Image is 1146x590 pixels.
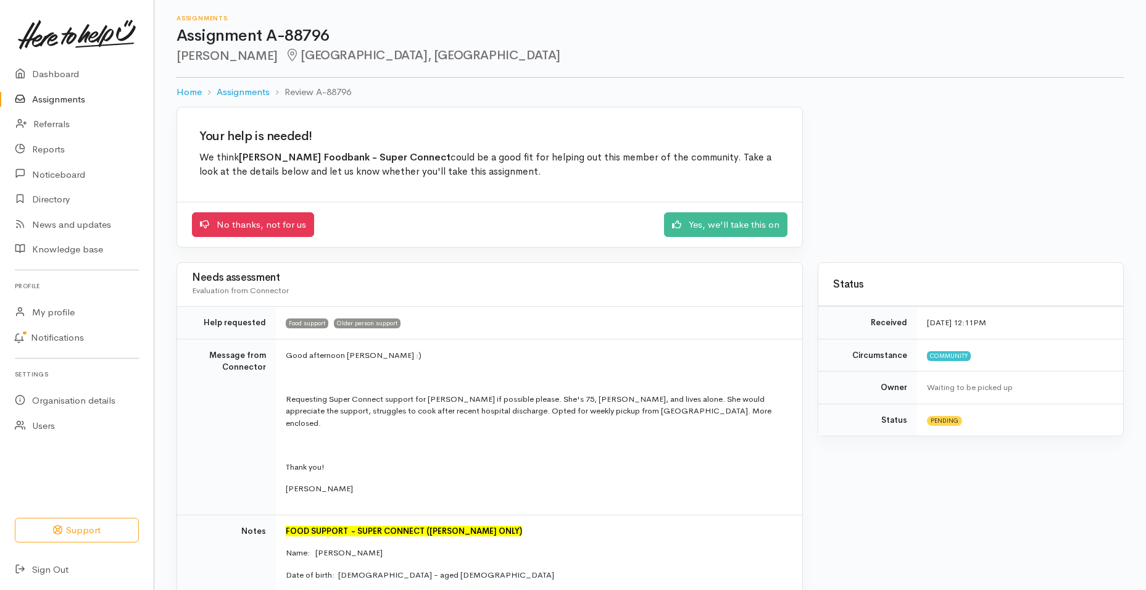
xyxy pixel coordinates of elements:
[217,85,270,99] a: Assignments
[199,130,780,143] h2: Your help is needed!
[927,317,986,328] time: [DATE] 12:11PM
[286,318,328,328] span: Food support
[286,526,522,536] font: FOOD SUPPORT - SUPER CONNECT ([PERSON_NAME] ONLY)
[927,351,971,361] span: Community
[285,48,560,63] span: [GEOGRAPHIC_DATA], [GEOGRAPHIC_DATA]
[818,339,917,372] td: Circumstance
[15,366,139,383] h6: Settings
[818,307,917,339] td: Received
[927,416,962,426] span: Pending
[239,151,451,164] b: [PERSON_NAME] Foodbank - Super Connect
[286,569,787,581] p: Date of birth: [DEMOGRAPHIC_DATA] - aged [DEMOGRAPHIC_DATA]
[833,279,1108,291] h3: Status
[176,27,1124,45] h1: Assignment A-88796
[192,212,314,238] a: No thanks, not for us
[192,272,787,284] h3: Needs assessment
[15,278,139,294] h6: Profile
[286,349,787,362] p: Good afternoon [PERSON_NAME] :)
[177,339,276,515] td: Message from Connector
[286,547,787,559] p: Name: [PERSON_NAME]
[927,381,1108,394] div: Waiting to be picked up
[176,78,1124,107] nav: breadcrumb
[286,461,787,473] p: Thank you!
[192,285,289,296] span: Evaluation from Connector
[177,307,276,339] td: Help requested
[818,404,917,436] td: Status
[286,393,787,430] p: Requesting Super Connect support for [PERSON_NAME] if possible please. She's 75, [PERSON_NAME], a...
[176,85,202,99] a: Home
[334,318,401,328] span: Older person support
[664,212,787,238] a: Yes, we'll take this on
[176,15,1124,22] h6: Assignments
[270,85,351,99] li: Review A-88796
[286,483,787,495] p: [PERSON_NAME]
[818,372,917,404] td: Owner
[15,518,139,543] button: Support
[176,49,1124,63] h2: [PERSON_NAME]
[199,151,780,180] p: We think could be a good fit for helping out this member of the community. Take a look at the det...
